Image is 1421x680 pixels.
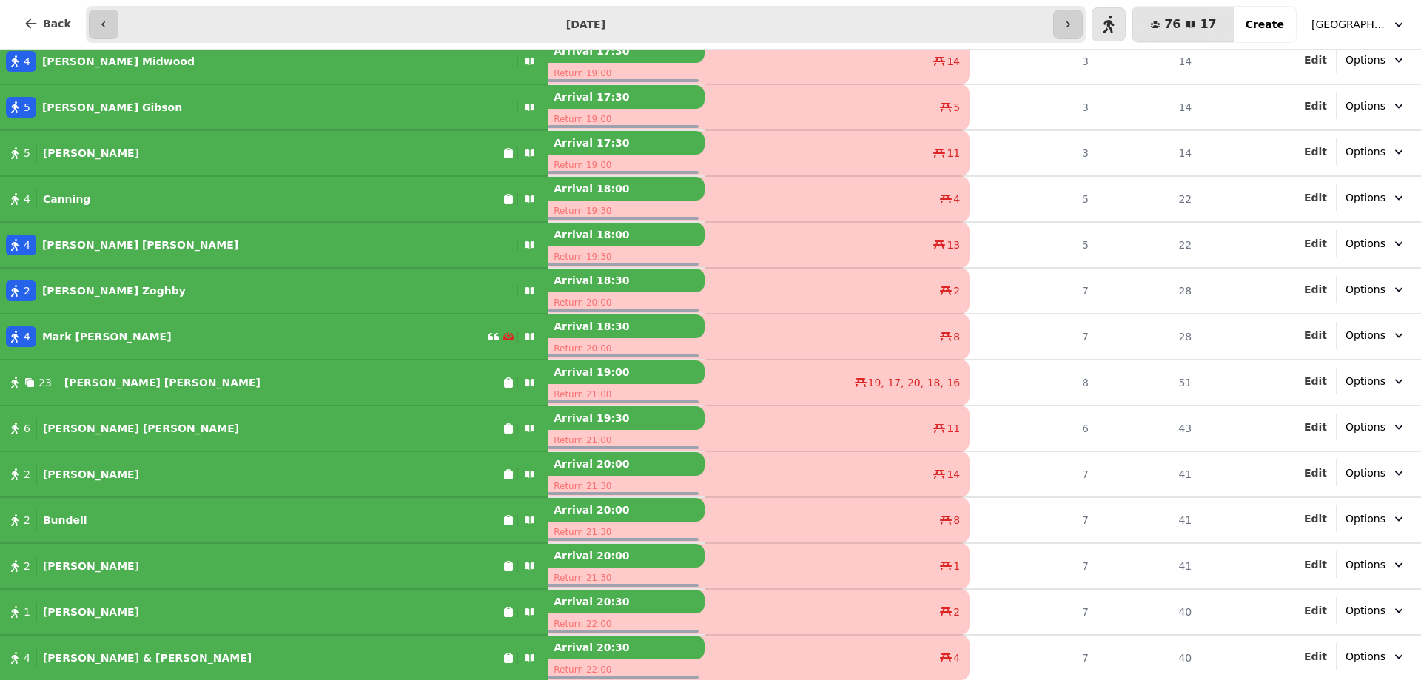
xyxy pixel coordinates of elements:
td: 41 [1098,543,1200,589]
td: 22 [1098,176,1200,222]
p: Arrival 20:00 [548,452,705,476]
span: 19, 17, 20, 18, 16 [868,375,961,390]
button: Options [1337,551,1415,578]
button: Options [1337,414,1415,440]
span: 8 [953,513,960,528]
span: Options [1346,282,1385,297]
span: Options [1346,557,1385,572]
span: 2 [24,513,30,528]
button: Edit [1304,282,1327,297]
p: [PERSON_NAME] & [PERSON_NAME] [43,650,252,665]
span: 11 [947,146,960,161]
span: Options [1346,649,1385,664]
button: Edit [1304,557,1327,572]
p: Return 20:00 [548,338,705,359]
p: Canning [43,192,90,206]
span: Options [1346,53,1385,67]
p: Bundell [43,513,87,528]
span: Options [1346,328,1385,343]
span: Edit [1304,147,1327,157]
td: 7 [970,543,1098,589]
span: Options [1346,603,1385,618]
p: [PERSON_NAME] Midwood [42,54,195,69]
p: Arrival 17:30 [548,131,705,155]
p: Arrival 20:00 [548,544,705,568]
p: [PERSON_NAME] [43,605,139,619]
p: Return 22:00 [548,659,705,680]
span: Edit [1304,238,1327,249]
p: Return 20:00 [548,292,705,313]
td: 7 [970,451,1098,497]
p: Arrival 18:00 [548,177,705,201]
span: 14 [947,467,960,482]
span: 8 [953,329,960,344]
span: 2 [953,605,960,619]
button: Options [1337,184,1415,211]
button: Options [1337,92,1415,119]
span: Options [1346,190,1385,205]
td: 3 [970,130,1098,176]
span: 23 [38,375,52,390]
td: 5 [970,176,1098,222]
button: 7617 [1132,7,1234,42]
span: Edit [1304,651,1327,662]
span: Edit [1304,605,1327,616]
button: Edit [1304,511,1327,526]
button: Edit [1304,374,1327,388]
td: 3 [970,38,1098,84]
p: Arrival 18:30 [548,314,705,338]
span: Edit [1304,514,1327,524]
button: Edit [1304,190,1327,205]
span: Options [1346,420,1385,434]
p: Return 22:00 [548,613,705,634]
span: 14 [947,54,960,69]
button: Options [1337,230,1415,257]
td: 14 [1098,38,1200,84]
p: Arrival 19:00 [548,360,705,384]
td: 6 [970,405,1098,451]
span: 2 [953,283,960,298]
p: Return 21:30 [548,476,705,496]
span: Back [43,18,71,29]
p: Mark [PERSON_NAME] [42,329,172,344]
span: 2 [24,559,30,573]
span: Edit [1304,422,1327,432]
button: Edit [1304,328,1327,343]
span: Edit [1304,559,1327,570]
span: 4 [24,238,30,252]
button: Options [1337,459,1415,486]
button: Options [1337,505,1415,532]
span: Edit [1304,376,1327,386]
span: 4 [24,329,30,344]
span: Create [1246,19,1284,30]
p: Return 19:00 [548,109,705,129]
p: Arrival 18:00 [548,223,705,246]
td: 14 [1098,130,1200,176]
span: 4 [24,54,30,69]
button: Edit [1304,603,1327,618]
p: Return 21:30 [548,522,705,542]
span: [GEOGRAPHIC_DATA], [GEOGRAPHIC_DATA] [1311,17,1385,32]
span: 13 [947,238,960,252]
p: Return 19:00 [548,63,705,84]
p: Arrival 17:30 [548,39,705,63]
span: 17 [1200,18,1216,30]
p: Return 21:30 [548,568,705,588]
p: [PERSON_NAME] [PERSON_NAME] [42,238,238,252]
p: [PERSON_NAME] [PERSON_NAME] [43,421,239,436]
span: 76 [1164,18,1180,30]
p: [PERSON_NAME] [43,146,139,161]
span: Options [1346,236,1385,251]
p: Return 19:30 [548,201,705,221]
button: Edit [1304,53,1327,67]
p: Arrival 20:30 [548,636,705,659]
button: Options [1337,643,1415,670]
span: 4 [953,650,960,665]
span: 2 [24,283,30,298]
td: 7 [970,589,1098,635]
p: [PERSON_NAME] [43,559,139,573]
span: Options [1346,465,1385,480]
span: 5 [24,100,30,115]
span: Options [1346,98,1385,113]
td: 40 [1098,635,1200,680]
